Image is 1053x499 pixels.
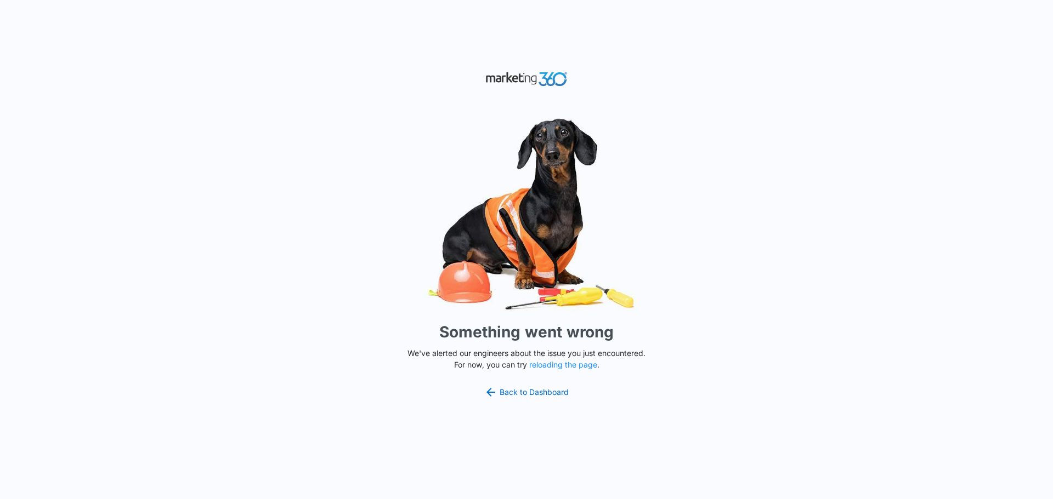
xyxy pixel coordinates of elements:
[484,386,569,399] a: Back to Dashboard
[362,112,691,316] img: Sad Dog
[485,70,568,89] img: Marketing 360 Logo
[439,320,614,343] h1: Something went wrong
[529,360,597,369] button: reloading the page
[403,347,650,370] p: We've alerted our engineers about the issue you just encountered. For now, you can try .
